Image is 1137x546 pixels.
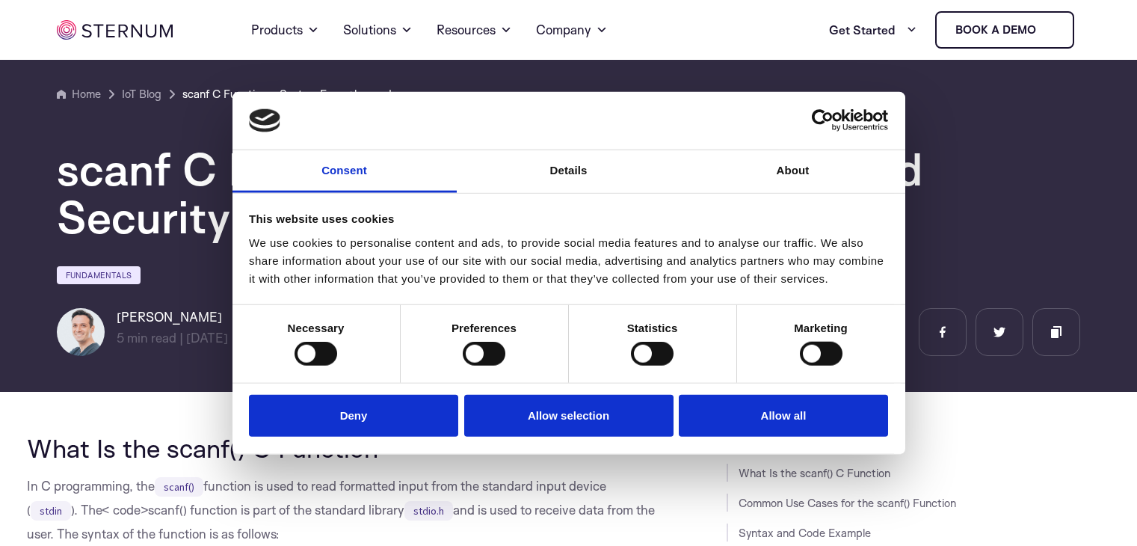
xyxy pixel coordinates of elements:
[935,11,1074,49] a: Book a demo
[536,3,608,57] a: Company
[249,210,888,228] div: This website uses cookies
[182,85,407,103] a: scanf C Function – Syntax, Examples, and Security Best Practices
[437,3,512,57] a: Resources
[404,501,453,521] code: stdio.h
[232,150,457,193] a: Consent
[679,394,888,437] button: Allow all
[794,322,848,334] strong: Marketing
[249,108,280,132] img: logo
[457,150,681,193] a: Details
[1042,24,1054,36] img: sternum iot
[57,20,173,40] img: sternum iot
[117,330,124,346] span: 5
[249,394,458,437] button: Deny
[452,322,517,334] strong: Preferences
[31,501,71,521] code: stdin
[57,266,141,284] a: Fundamentals
[155,477,203,497] code: scanf()
[122,85,161,103] a: IoT Blog
[57,85,101,103] a: Home
[681,150,905,193] a: About
[27,474,659,546] p: In C programming, the function is used to read formatted input from the standard input device ( )...
[288,322,345,334] strong: Necessary
[627,322,678,334] strong: Statistics
[739,466,890,480] a: What Is the scanf() C Function
[757,109,888,132] a: Usercentrics Cookiebot - opens in a new window
[343,3,413,57] a: Solutions
[249,234,888,288] div: We use cookies to personalise content and ads, to provide social media features and to analyse ou...
[117,308,228,326] h6: [PERSON_NAME]
[27,434,659,462] h2: What Is the scanf() C Function
[251,3,319,57] a: Products
[739,496,956,510] a: Common Use Cases for the scanf() Function
[739,526,871,540] a: Syntax and Code Example
[727,434,1111,446] h3: JUMP TO SECTION
[117,330,183,346] span: min read |
[57,145,954,241] h1: scanf C Function – Syntax, Examples, and Security Best Practices
[57,308,105,356] img: Igal Zeifman
[464,394,674,437] button: Allow selection
[829,15,917,45] a: Get Started
[186,330,228,346] span: [DATE]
